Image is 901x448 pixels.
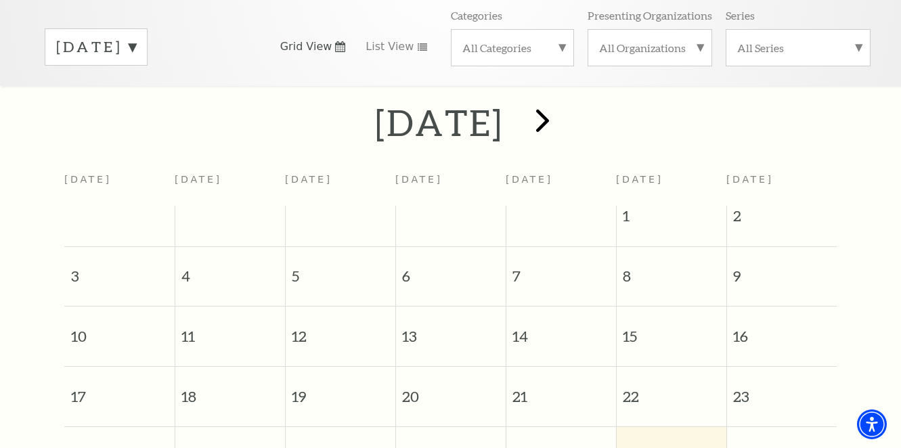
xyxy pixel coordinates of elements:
[175,367,285,413] span: 18
[280,39,332,54] span: Grid View
[286,367,395,413] span: 19
[396,367,506,413] span: 20
[616,174,663,185] span: [DATE]
[175,307,285,353] span: 11
[506,166,616,206] th: [DATE]
[506,247,616,294] span: 7
[726,174,774,185] span: [DATE]
[286,247,395,294] span: 5
[175,247,285,294] span: 4
[286,307,395,353] span: 12
[175,166,285,206] th: [DATE]
[617,307,726,353] span: 15
[462,41,563,55] label: All Categories
[727,206,837,233] span: 2
[599,41,701,55] label: All Organizations
[56,37,136,58] label: [DATE]
[857,409,887,439] div: Accessibility Menu
[727,247,837,294] span: 9
[726,8,755,22] p: Series
[737,41,859,55] label: All Series
[396,247,506,294] span: 6
[506,307,616,353] span: 14
[366,39,414,54] span: List View
[451,8,502,22] p: Categories
[396,307,506,353] span: 13
[617,206,726,233] span: 1
[64,367,175,413] span: 17
[617,367,726,413] span: 22
[64,307,175,353] span: 10
[727,307,837,353] span: 16
[506,367,616,413] span: 21
[64,247,175,294] span: 3
[64,166,175,206] th: [DATE]
[516,99,565,147] button: next
[375,101,503,144] h2: [DATE]
[588,8,712,22] p: Presenting Organizations
[285,166,395,206] th: [DATE]
[395,166,506,206] th: [DATE]
[727,367,837,413] span: 23
[617,247,726,294] span: 8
